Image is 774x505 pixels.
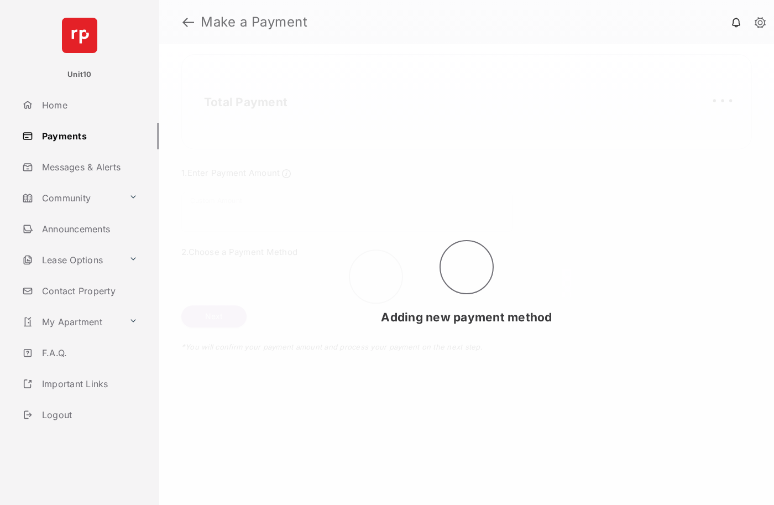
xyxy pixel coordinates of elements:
[201,15,307,29] strong: Make a Payment
[18,340,159,366] a: F.A.Q.
[18,185,124,211] a: Community
[18,154,159,180] a: Messages & Alerts
[381,310,552,324] span: Adding new payment method
[18,92,159,118] a: Home
[18,216,159,242] a: Announcements
[67,69,92,80] p: Unit10
[18,278,159,304] a: Contact Property
[18,123,159,149] a: Payments
[62,18,97,53] img: svg+xml;base64,PHN2ZyB4bWxucz0iaHR0cDovL3d3dy53My5vcmcvMjAwMC9zdmciIHdpZHRoPSI2NCIgaGVpZ2h0PSI2NC...
[18,309,124,335] a: My Apartment
[18,371,142,397] a: Important Links
[18,402,159,428] a: Logout
[18,247,124,273] a: Lease Options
